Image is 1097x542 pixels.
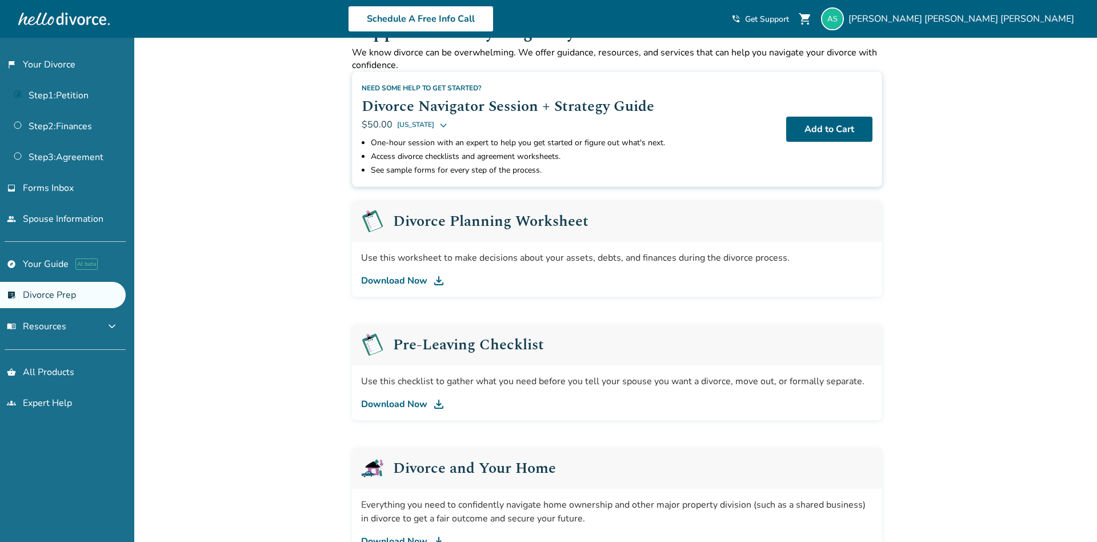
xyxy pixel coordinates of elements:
[745,14,789,25] span: Get Support
[361,251,873,265] div: Use this worksheet to make decisions about your assets, debts, and finances during the divorce pr...
[7,368,16,377] span: shopping_basket
[362,83,482,93] span: Need some help to get started?
[393,337,544,352] h2: Pre-Leaving Checklist
[362,118,393,131] span: $50.00
[105,320,119,333] span: expand_more
[848,13,1079,25] span: [PERSON_NAME] [PERSON_NAME] [PERSON_NAME]
[1040,487,1097,542] iframe: Chat Widget
[7,184,16,193] span: inbox
[352,46,882,71] p: We know divorce can be overwhelming. We offer guidance, resources, and services that can help you...
[348,6,494,32] a: Schedule A Free Info Call
[7,398,16,408] span: groups
[7,290,16,300] span: list_alt_check
[7,320,66,333] span: Resources
[361,374,873,388] div: Use this checklist to gather what you need before you tell your spouse you want a divorce, move o...
[362,95,777,118] h2: Divorce Navigator Session + Strategy Guide
[371,150,777,164] li: Access divorce checklists and agreement worksheets.
[393,214,588,229] h2: Divorce Planning Worksheet
[361,498,873,525] div: Everything you need to confidently navigate home ownership and other major property division (suc...
[361,333,384,356] img: Pre-Leaving Checklist
[821,7,844,30] img: amystout310@gmail.com
[393,461,556,476] h2: Divorce and Your Home
[7,60,16,69] span: flag_2
[7,214,16,224] span: people
[432,397,446,411] img: DL
[361,210,384,233] img: Pre-Leaving Checklist
[798,12,812,26] span: shopping_cart
[371,164,777,177] li: See sample forms for every step of the process.
[397,118,434,131] span: [US_STATE]
[371,136,777,150] li: One-hour session with an expert to help you get started or figure out what's next.
[731,14,740,23] span: phone_in_talk
[75,258,98,270] span: AI beta
[786,117,872,142] button: Add to Cart
[432,274,446,288] img: DL
[7,322,16,331] span: menu_book
[731,14,789,25] a: phone_in_talkGet Support
[7,260,16,269] span: explore
[361,457,384,480] img: Divorce and Your Home
[397,118,448,131] button: [US_STATE]
[361,397,873,411] a: Download Now
[361,274,873,288] a: Download Now
[23,182,74,194] span: Forms Inbox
